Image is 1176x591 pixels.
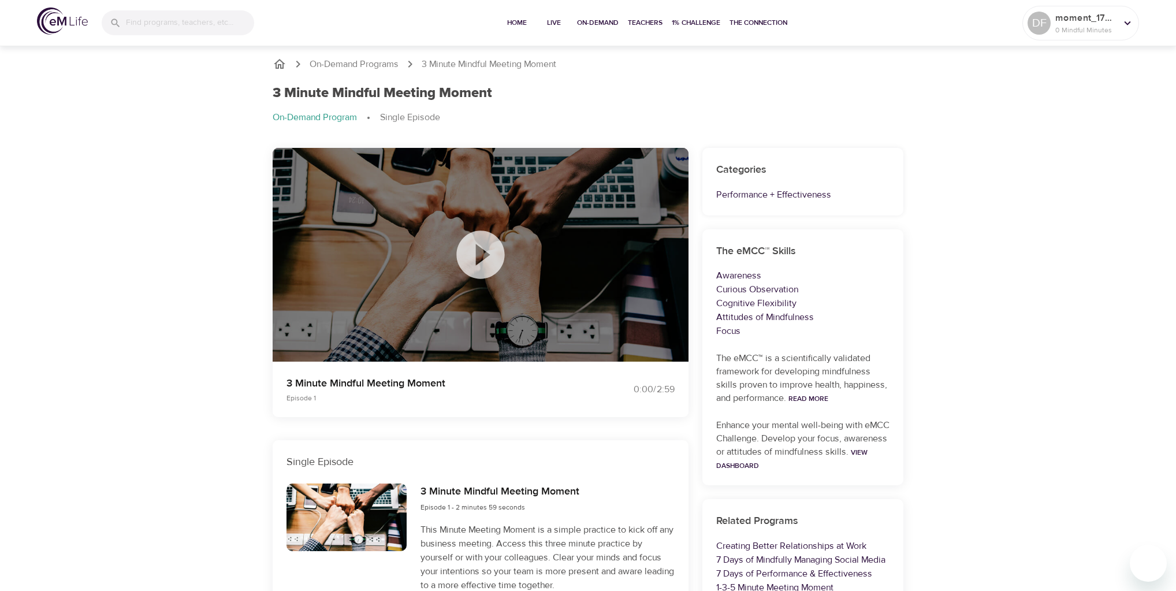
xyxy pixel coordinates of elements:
[286,454,675,470] p: Single Episode
[1055,11,1117,25] p: moment_1757364945
[788,394,828,403] a: Read More
[716,296,890,310] p: Cognitive Flexibility
[716,243,890,260] h6: The eMCC™ Skills
[420,503,525,512] span: Episode 1 - 2 minutes 59 seconds
[273,111,903,125] nav: breadcrumb
[286,376,574,391] p: 3 Minute Mindful Meeting Moment
[577,17,619,29] span: On-Demand
[310,58,399,71] a: On-Demand Programs
[126,10,254,35] input: Find programs, teachers, etc...
[716,324,890,338] p: Focus
[273,85,492,102] h1: 3 Minute Mindful Meeting Moment
[716,352,890,405] p: The eMCC™ is a scientifically validated framework for developing mindfulness skills proven to imp...
[37,8,88,35] img: logo
[273,57,903,71] nav: breadcrumb
[286,393,574,403] p: Episode 1
[1130,545,1167,582] iframe: Button to launch messaging window
[1055,25,1117,35] p: 0 Mindful Minutes
[716,513,890,530] h6: Related Programs
[730,17,787,29] span: The Connection
[716,568,872,579] a: 7 Days of Performance & Effectiveness
[503,17,531,29] span: Home
[672,17,720,29] span: 1% Challenge
[716,540,866,552] a: Creating Better Relationships at Work
[716,269,890,283] p: Awareness
[588,383,675,396] div: 0:00 / 2:59
[380,111,440,124] p: Single Episode
[716,448,868,470] a: View Dashboard
[422,58,556,71] p: 3 Minute Mindful Meeting Moment
[420,484,579,500] h6: 3 Minute Mindful Meeting Moment
[716,554,885,566] a: 7 Days of Mindfully Managing Social Media
[1028,12,1051,35] div: DF
[716,188,890,202] p: Performance + Effectiveness
[716,162,890,179] h6: Categories
[716,283,890,296] p: Curious Observation
[273,111,357,124] p: On-Demand Program
[716,419,890,472] p: Enhance your mental well-being with eMCC Challenge. Develop your focus, awareness or attitudes of...
[540,17,568,29] span: Live
[716,310,890,324] p: Attitudes of Mindfulness
[628,17,663,29] span: Teachers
